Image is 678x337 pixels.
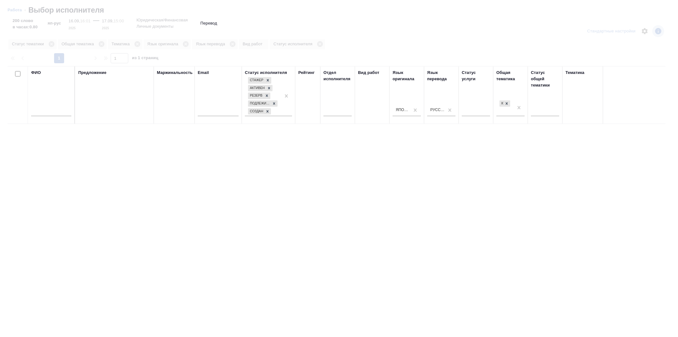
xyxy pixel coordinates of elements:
[430,107,445,113] div: Русский
[298,70,315,76] div: Рейтинг
[157,70,193,76] div: Маржинальность
[358,70,379,76] div: Вид работ
[499,100,511,108] div: Юридическая/Финансовая
[248,108,264,115] div: Создан
[200,20,217,26] p: Перевод
[198,70,209,76] div: Email
[248,85,266,92] div: Активен
[247,92,271,100] div: Стажер, Активен, Резерв, Подлежит внедрению, Создан
[565,70,584,76] div: Тематика
[396,107,410,113] div: Японский
[248,77,264,84] div: Стажер
[393,70,421,82] div: Язык оригинала
[248,93,263,99] div: Резерв
[248,100,271,107] div: Подлежит внедрению
[462,70,490,82] div: Статус услуги
[247,108,272,115] div: Стажер, Активен, Резерв, Подлежит внедрению, Создан
[78,70,107,76] div: Предложение
[247,84,273,92] div: Стажер, Активен, Резерв, Подлежит внедрению, Создан
[245,70,287,76] div: Статус исполнителя
[499,100,503,107] div: Юридическая/Финансовая
[323,70,352,82] div: Отдел исполнителя
[247,100,278,108] div: Стажер, Активен, Резерв, Подлежит внедрению, Создан
[247,76,272,84] div: Стажер, Активен, Резерв, Подлежит внедрению, Создан
[531,70,559,88] div: Статус общей тематики
[496,70,525,82] div: Общая тематика
[31,70,41,76] div: ФИО
[427,70,455,82] div: Язык перевода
